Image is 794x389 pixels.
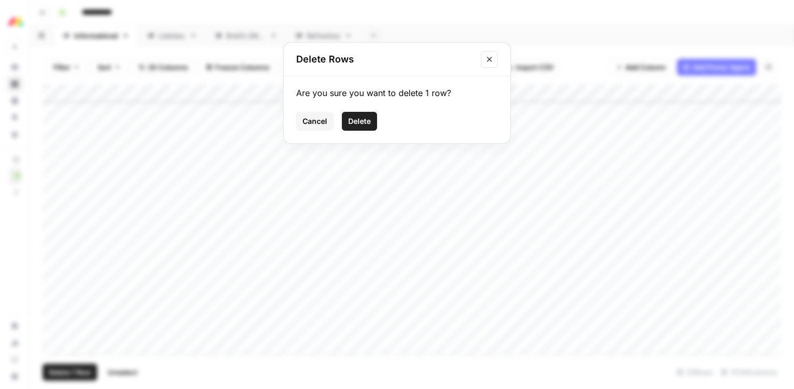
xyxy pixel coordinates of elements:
[302,116,327,127] span: Cancel
[296,87,498,99] div: Are you sure you want to delete 1 row?
[481,51,498,68] button: Close modal
[342,112,377,131] button: Delete
[296,112,333,131] button: Cancel
[296,52,475,67] h2: Delete Rows
[348,116,371,127] span: Delete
